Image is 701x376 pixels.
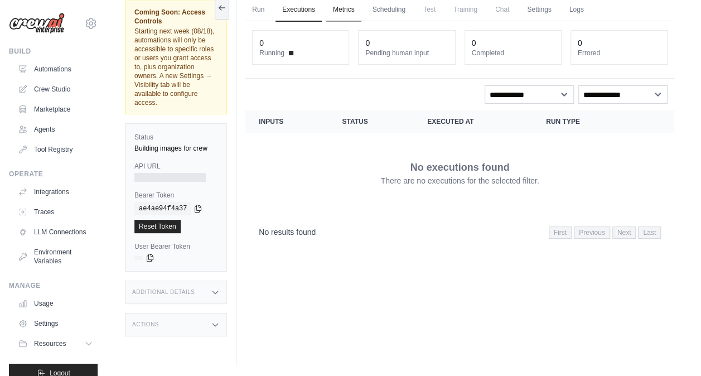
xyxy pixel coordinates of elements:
span: Resources [34,339,66,348]
span: Running [259,49,284,57]
th: Run Type [533,110,631,133]
p: No executions found [410,160,510,175]
iframe: Chat Widget [645,322,701,376]
button: Resources [13,335,98,353]
th: Status [328,110,414,133]
th: Inputs [245,110,328,133]
code: ae4ae94f4a37 [134,202,191,215]
nav: Pagination [245,218,674,246]
img: Logo [9,13,65,34]
p: No results found [259,226,316,238]
div: 0 [472,37,476,49]
div: 0 [259,37,264,49]
div: Building images for crew [134,144,217,153]
label: API URL [134,162,217,171]
section: Crew executions table [245,110,674,246]
span: Last [638,226,661,239]
a: Usage [13,295,98,312]
div: 0 [365,37,370,49]
label: Bearer Token [134,191,217,200]
h3: Additional Details [132,289,195,296]
div: 0 [578,37,582,49]
span: Previous [574,226,610,239]
a: Agents [13,120,98,138]
p: There are no executions for the selected filter. [381,175,539,186]
dt: Errored [578,49,660,57]
a: Integrations [13,183,98,201]
th: Executed at [414,110,533,133]
div: Operate [9,170,98,179]
a: Traces [13,203,98,221]
a: Marketplace [13,100,98,118]
span: Next [612,226,636,239]
div: Manage [9,281,98,290]
a: Reset Token [134,220,181,233]
a: Environment Variables [13,243,98,270]
a: Automations [13,60,98,78]
div: Build [9,47,98,56]
a: LLM Connections [13,223,98,241]
span: Coming Soon: Access Controls [134,8,217,26]
a: Tool Registry [13,141,98,158]
dt: Pending human input [365,49,448,57]
dt: Completed [472,49,554,57]
a: Settings [13,315,98,332]
nav: Pagination [549,226,661,239]
label: User Bearer Token [134,242,217,251]
h3: Actions [132,321,159,328]
a: Crew Studio [13,80,98,98]
span: First [549,226,572,239]
label: Status [134,133,217,142]
span: Starting next week (08/18), automations will only be accessible to specific roles or users you gr... [134,27,214,107]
